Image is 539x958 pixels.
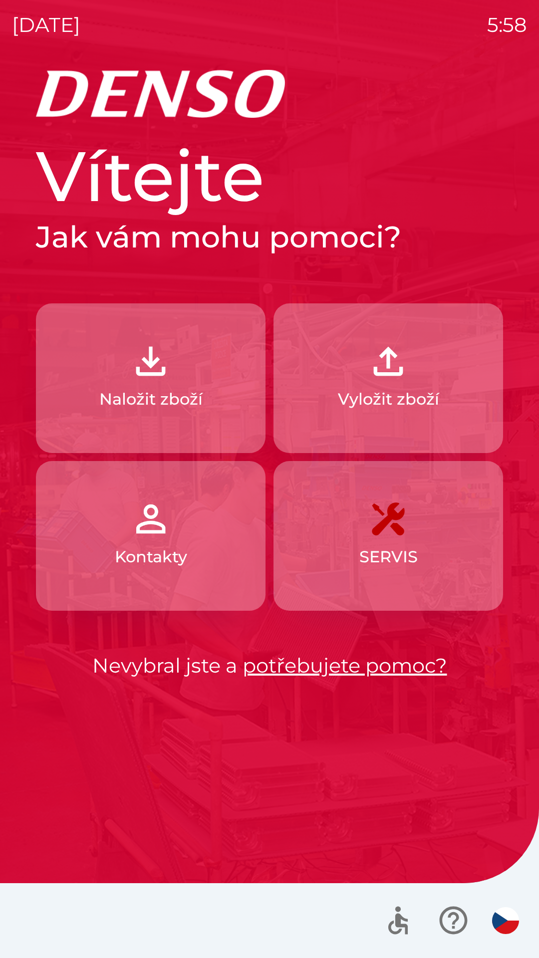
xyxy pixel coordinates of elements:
[129,497,173,541] img: 072f4d46-cdf8-44b2-b931-d189da1a2739.png
[36,134,503,219] h1: Vítejte
[338,387,439,411] p: Vyložit zboží
[36,461,266,611] button: Kontakty
[12,10,80,40] p: [DATE]
[115,545,187,569] p: Kontakty
[36,219,503,255] h2: Jak vám mohu pomoci?
[36,70,503,118] img: Logo
[273,461,503,611] button: SERVIS
[366,497,410,541] img: 7408382d-57dc-4d4c-ad5a-dca8f73b6e74.png
[36,651,503,681] p: Nevybral jste a
[492,907,519,934] img: cs flag
[359,545,418,569] p: SERVIS
[487,10,527,40] p: 5:58
[273,303,503,453] button: Vyložit zboží
[243,653,447,678] a: potřebujete pomoc?
[36,303,266,453] button: Naložit zboží
[366,339,410,383] img: 2fb22d7f-6f53-46d3-a092-ee91fce06e5d.png
[129,339,173,383] img: 918cc13a-b407-47b8-8082-7d4a57a89498.png
[99,387,203,411] p: Naložit zboží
